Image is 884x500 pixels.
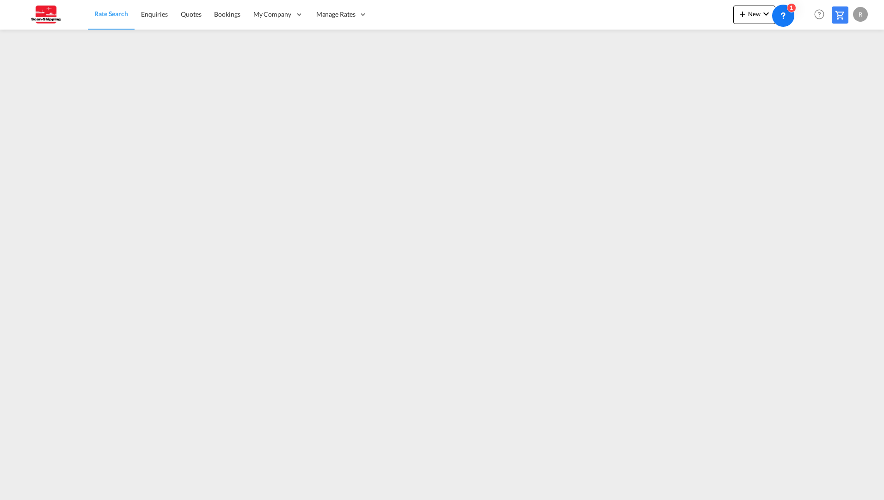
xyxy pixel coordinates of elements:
img: 123b615026f311ee80dabbd30bc9e10f.jpg [14,4,76,25]
div: Help [811,6,832,23]
div: R [853,7,868,22]
span: Enquiries [141,10,168,18]
span: My Company [253,10,291,19]
button: icon-plus 400-fgNewicon-chevron-down [733,6,775,24]
span: Manage Rates [316,10,356,19]
span: Quotes [181,10,201,18]
md-icon: icon-chevron-down [761,8,772,19]
span: New [737,10,772,18]
md-icon: icon-plus 400-fg [737,8,748,19]
span: Help [811,6,827,22]
span: Rate Search [94,10,128,18]
span: Bookings [214,10,240,18]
